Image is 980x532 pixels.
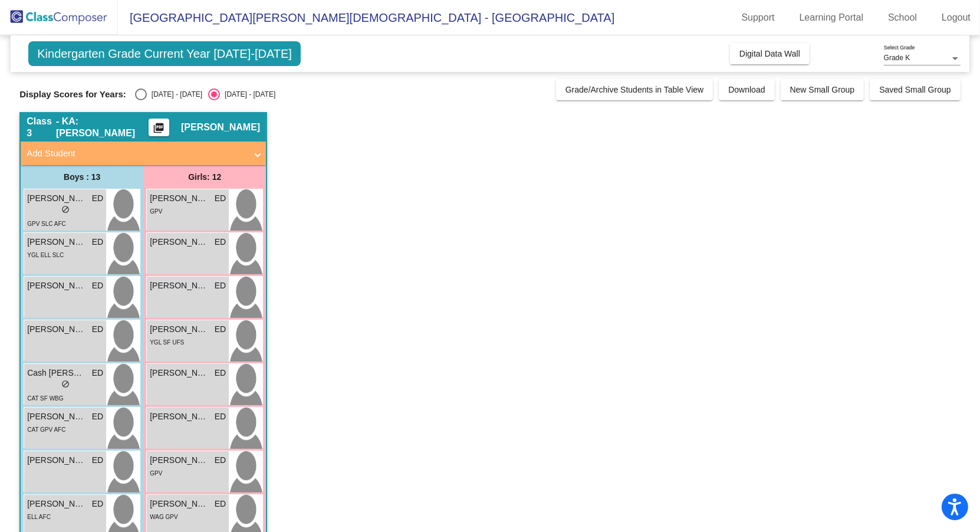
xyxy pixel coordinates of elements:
span: ED [92,498,103,510]
span: ED [92,236,103,248]
span: [PERSON_NAME] [150,280,209,292]
div: Boys : 13 [21,165,143,189]
button: New Small Group [781,79,864,100]
span: ED [92,323,103,336]
a: School [879,8,926,27]
span: [PERSON_NAME] [150,411,209,423]
span: [PERSON_NAME] [27,498,86,510]
mat-panel-title: Add Student [27,147,246,160]
span: do_not_disturb_alt [61,205,70,214]
span: Kindergarten Grade Current Year [DATE]-[DATE] [28,41,301,66]
div: Girls: 12 [143,165,266,189]
span: ED [215,367,226,379]
span: CAT SF WBG [27,395,63,402]
span: [PERSON_NAME] [27,192,86,205]
span: Cash [PERSON_NAME] [27,367,86,379]
span: [PERSON_NAME] [27,411,86,423]
button: Grade/Archive Students in Table View [556,79,713,100]
span: ED [92,280,103,292]
div: [DATE] - [DATE] [147,89,202,100]
span: CAT GPV AFC [27,426,65,433]
span: ED [92,192,103,205]
span: [PERSON_NAME] [150,323,209,336]
span: Display Scores for Years: [19,89,126,100]
button: Download [719,79,774,100]
div: [DATE] - [DATE] [220,89,275,100]
a: Logout [932,8,980,27]
span: ED [92,454,103,467]
span: [PERSON_NAME] [150,192,209,205]
mat-expansion-panel-header: Add Student [21,142,266,165]
span: Grade/Archive Students in Table View [565,85,704,94]
span: GPV [150,470,162,477]
span: do_not_disturb_alt [61,380,70,388]
span: [PERSON_NAME] [150,367,209,379]
span: [PERSON_NAME] [27,236,86,248]
span: [PERSON_NAME] [150,454,209,467]
span: Digital Data Wall [739,49,800,58]
span: ED [215,454,226,467]
span: ED [92,367,103,379]
span: ED [92,411,103,423]
span: Class 3 [27,116,56,139]
mat-radio-group: Select an option [135,88,275,100]
span: New Small Group [790,85,855,94]
span: ED [215,323,226,336]
a: Learning Portal [790,8,873,27]
span: Grade K [884,54,910,62]
span: - KA: [PERSON_NAME] [56,116,149,139]
button: Saved Small Group [870,79,960,100]
a: Support [732,8,784,27]
span: Download [728,85,765,94]
span: GPV SLC AFC [27,221,66,227]
span: [GEOGRAPHIC_DATA][PERSON_NAME][DEMOGRAPHIC_DATA] - [GEOGRAPHIC_DATA] [118,8,614,27]
span: [PERSON_NAME] [27,280,86,292]
span: [PERSON_NAME] [181,121,260,133]
span: YGL ELL SLC [27,252,64,258]
span: ED [215,411,226,423]
span: YGL SF UFS [150,339,184,346]
span: ED [215,280,226,292]
span: [PERSON_NAME] [27,454,86,467]
span: ED [215,498,226,510]
span: ED [215,192,226,205]
span: ED [215,236,226,248]
span: ELL AFC [27,514,51,520]
button: Print Students Details [149,119,169,136]
span: [PERSON_NAME] [150,498,209,510]
button: Digital Data Wall [730,43,810,64]
span: GPV [150,208,162,215]
mat-icon: picture_as_pdf [152,122,166,139]
span: [PERSON_NAME] [150,236,209,248]
span: WAG GPV [150,514,177,520]
span: Saved Small Group [879,85,951,94]
span: [PERSON_NAME] [27,323,86,336]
